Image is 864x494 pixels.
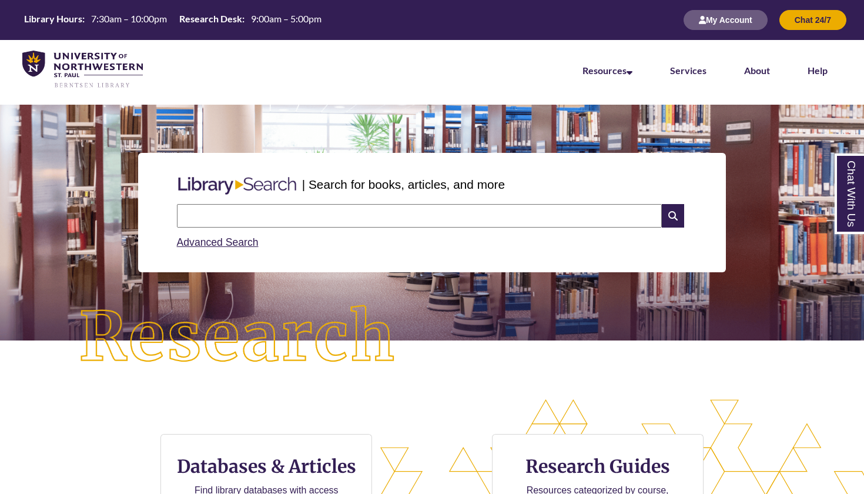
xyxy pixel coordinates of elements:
[22,51,143,89] img: UNWSP Library Logo
[744,65,770,76] a: About
[684,10,768,30] button: My Account
[251,13,322,24] span: 9:00am – 5:00pm
[19,12,326,28] a: Hours Today
[19,12,86,25] th: Library Hours:
[670,65,706,76] a: Services
[43,270,433,405] img: Research
[175,12,246,25] th: Research Desk:
[302,175,505,193] p: | Search for books, articles, and more
[19,12,326,27] table: Hours Today
[662,204,684,228] i: Search
[172,172,302,199] img: Libary Search
[582,65,632,76] a: Resources
[779,10,846,30] button: Chat 24/7
[684,15,768,25] a: My Account
[170,455,362,478] h3: Databases & Articles
[91,13,167,24] span: 7:30am – 10:00pm
[779,15,846,25] a: Chat 24/7
[177,236,259,248] a: Advanced Search
[502,455,694,478] h3: Research Guides
[808,65,828,76] a: Help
